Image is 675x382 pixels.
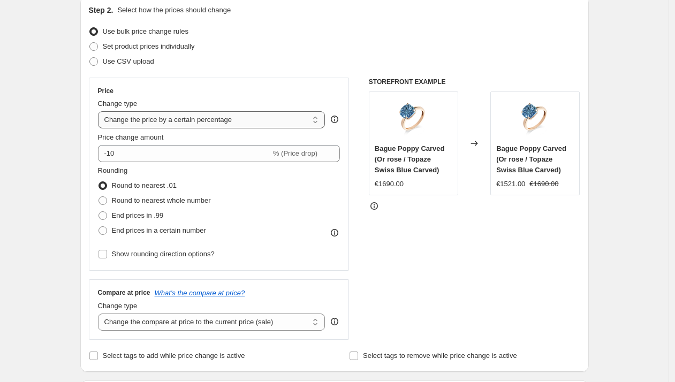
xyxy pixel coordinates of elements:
[98,100,138,108] span: Change type
[103,57,154,65] span: Use CSV upload
[375,144,445,174] span: Bague Poppy Carved (Or rose / Topaze Swiss Blue Carved)
[103,42,195,50] span: Set product prices individually
[98,302,138,310] span: Change type
[98,166,128,174] span: Rounding
[329,114,340,125] div: help
[363,352,517,360] span: Select tags to remove while price change is active
[112,196,211,204] span: Round to nearest whole number
[529,179,558,189] strike: €1690.00
[514,97,557,140] img: 12906LBR_80x.webp
[112,226,206,234] span: End prices in a certain number
[112,250,215,258] span: Show rounding direction options?
[375,179,404,189] div: €1690.00
[117,5,231,16] p: Select how the prices should change
[155,289,245,297] button: What's the compare at price?
[392,97,435,140] img: 12906LBR_80x.webp
[112,211,164,219] span: End prices in .99
[112,181,177,189] span: Round to nearest .01
[103,352,245,360] span: Select tags to add while price change is active
[273,149,317,157] span: % (Price drop)
[103,27,188,35] span: Use bulk price change rules
[329,316,340,327] div: help
[98,145,271,162] input: -15
[98,288,150,297] h3: Compare at price
[89,5,113,16] h2: Step 2.
[98,87,113,95] h3: Price
[496,144,566,174] span: Bague Poppy Carved (Or rose / Topaze Swiss Blue Carved)
[98,133,164,141] span: Price change amount
[369,78,580,86] h6: STOREFRONT EXAMPLE
[496,179,525,189] div: €1521.00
